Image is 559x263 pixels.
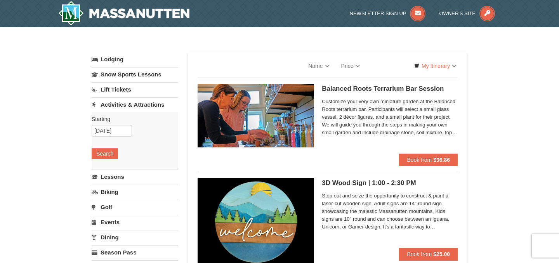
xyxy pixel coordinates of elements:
a: Snow Sports Lessons [92,67,178,81]
span: Book from [407,157,432,163]
span: Book from [407,251,432,257]
button: Book from $25.00 [399,248,458,260]
a: Biking [92,185,178,199]
span: Customize your very own miniature garden at the Balanced Roots terrarium bar. Participants will s... [322,98,458,137]
a: Lodging [92,52,178,66]
a: Lessons [92,170,178,184]
a: Price [335,58,366,74]
a: My Itinerary [409,60,462,72]
strong: $25.00 [433,251,450,257]
strong: $36.86 [433,157,450,163]
span: Step out and seize the opportunity to construct & paint a laser-cut wooden sign. Adult signs are ... [322,192,458,231]
a: Events [92,215,178,229]
span: Newsletter Sign Up [350,10,406,16]
img: 18871151-30-393e4332.jpg [198,84,314,147]
span: Owner's Site [439,10,476,16]
a: Lift Tickets [92,82,178,97]
a: Season Pass [92,245,178,260]
a: Name [302,58,335,74]
button: Search [92,148,118,159]
button: Book from $36.86 [399,154,458,166]
a: Newsletter Sign Up [350,10,426,16]
a: Massanutten Resort [58,1,189,26]
h5: Balanced Roots Terrarium Bar Session [322,85,458,93]
a: Owner's Site [439,10,495,16]
a: Golf [92,200,178,214]
a: Activities & Attractions [92,97,178,112]
label: Starting [92,115,172,123]
h5: 3D Wood Sign | 1:00 - 2:30 PM [322,179,458,187]
a: Dining [92,230,178,244]
img: Massanutten Resort Logo [58,1,189,26]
